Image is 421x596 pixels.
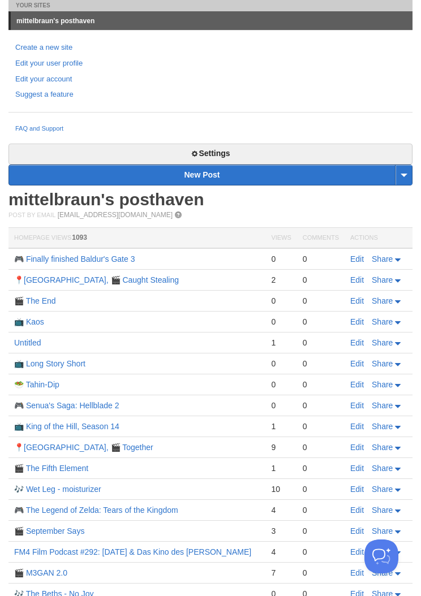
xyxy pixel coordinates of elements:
[372,254,393,264] span: Share
[350,401,364,410] a: Edit
[14,401,119,410] a: 🎮 Senua's Saga: Hellblade 2
[372,485,393,494] span: Share
[350,506,364,515] a: Edit
[303,379,339,390] div: 0
[271,484,291,494] div: 10
[303,505,339,515] div: 0
[14,359,85,368] a: 📺 Long Story Short
[364,539,398,573] iframe: Help Scout Beacon - Open
[303,317,339,327] div: 0
[303,484,339,494] div: 0
[11,12,413,30] a: mittelbraun's posthaven
[372,526,393,535] span: Share
[271,296,291,306] div: 0
[14,506,178,515] a: 🎮 The Legend of Zelda: Tears of the Kingdom
[372,464,393,473] span: Share
[303,254,339,264] div: 0
[372,296,393,305] span: Share
[372,275,393,284] span: Share
[350,568,364,577] a: Edit
[58,211,173,219] a: [EMAIL_ADDRESS][DOMAIN_NAME]
[303,296,339,306] div: 0
[14,485,101,494] a: 🎶 Wet Leg - moisturizer
[372,443,393,452] span: Share
[350,338,364,347] a: Edit
[372,338,393,347] span: Share
[271,254,291,264] div: 0
[350,275,364,284] a: Edit
[350,317,364,326] a: Edit
[14,380,59,389] a: 🥗 Tahin-Dip
[271,442,291,452] div: 9
[8,190,204,209] a: mittelbraun's posthaven
[372,506,393,515] span: Share
[303,526,339,536] div: 0
[372,359,393,368] span: Share
[350,443,364,452] a: Edit
[14,338,41,347] a: Untitled
[14,547,251,556] a: FM4 Film Podcast #292: [DATE] & Das Kino des [PERSON_NAME]
[350,526,364,535] a: Edit
[265,227,297,248] th: Views
[271,421,291,431] div: 1
[303,568,339,578] div: 0
[8,211,55,218] span: Post by Email
[372,568,393,577] span: Share
[303,547,339,557] div: 0
[271,400,291,411] div: 0
[303,275,339,285] div: 0
[372,401,393,410] span: Share
[303,421,339,431] div: 0
[271,526,291,536] div: 3
[271,359,291,369] div: 0
[350,485,364,494] a: Edit
[372,380,393,389] span: Share
[15,74,406,85] a: Edit your account
[303,338,339,348] div: 0
[345,227,413,248] th: Actions
[297,227,345,248] th: Comments
[9,165,412,185] a: New Post
[14,443,153,452] a: 📍[GEOGRAPHIC_DATA], 🎬 Together
[350,464,364,473] a: Edit
[15,124,406,134] a: FAQ and Support
[14,464,88,473] a: 🎬 The Fifth Element
[8,144,413,165] a: Settings
[14,568,67,577] a: 🎬 M3GAN 2.0
[271,547,291,557] div: 4
[303,359,339,369] div: 0
[271,275,291,285] div: 2
[350,547,364,556] a: Edit
[271,379,291,390] div: 0
[303,442,339,452] div: 0
[72,234,87,241] span: 1093
[14,254,135,264] a: 🎮 Finally finished Baldur's Gate 3
[271,505,291,515] div: 4
[350,254,364,264] a: Edit
[303,400,339,411] div: 0
[15,42,406,54] a: Create a new site
[303,463,339,473] div: 0
[14,275,179,284] a: 📍[GEOGRAPHIC_DATA], 🎬 Caught Stealing
[350,359,364,368] a: Edit
[15,58,406,70] a: Edit your user profile
[14,317,44,326] a: 📺 Kaos
[350,380,364,389] a: Edit
[271,463,291,473] div: 1
[350,422,364,431] a: Edit
[15,89,406,101] a: Suggest a feature
[14,422,119,431] a: 📺 King of the Hill, Season 14
[372,317,393,326] span: Share
[372,422,393,431] span: Share
[14,296,56,305] a: 🎬 The End
[271,338,291,348] div: 1
[8,227,265,248] th: Homepage Views
[271,317,291,327] div: 0
[271,568,291,578] div: 7
[14,526,84,535] a: 🎬 September Says
[350,296,364,305] a: Edit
